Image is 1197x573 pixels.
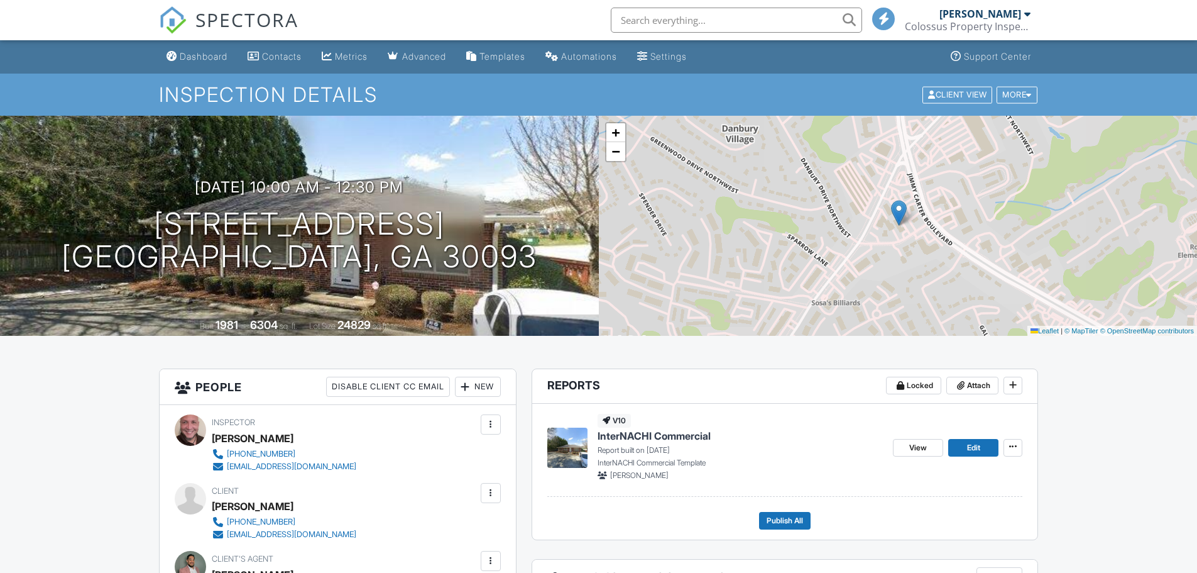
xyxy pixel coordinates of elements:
[243,45,307,69] a: Contacts
[200,321,214,331] span: Built
[159,17,298,43] a: SPECTORA
[62,208,537,274] h1: [STREET_ADDRESS] [GEOGRAPHIC_DATA], GA 30093
[402,51,446,62] div: Advanced
[159,84,1039,106] h1: Inspection Details
[946,45,1036,69] a: Support Center
[461,45,530,69] a: Templates
[227,449,295,459] div: [PHONE_NUMBER]
[632,45,692,69] a: Settings
[611,8,862,33] input: Search everything...
[280,321,297,331] span: sq. ft.
[939,8,1021,20] div: [PERSON_NAME]
[250,318,278,331] div: 6304
[611,143,620,159] span: −
[905,20,1030,33] div: Colossus Property Inspections, LLC
[262,51,302,62] div: Contacts
[891,200,907,226] img: Marker
[606,142,625,161] a: Zoom out
[180,51,227,62] div: Dashboard
[326,377,450,397] div: Disable Client CC Email
[1030,327,1059,335] a: Leaflet
[212,460,356,473] a: [EMAIL_ADDRESS][DOMAIN_NAME]
[212,497,293,516] div: [PERSON_NAME]
[540,45,622,69] a: Automations (Basic)
[212,528,356,541] a: [EMAIL_ADDRESS][DOMAIN_NAME]
[964,51,1031,62] div: Support Center
[921,89,995,99] a: Client View
[650,51,687,62] div: Settings
[195,6,298,33] span: SPECTORA
[373,321,388,331] span: sq.ft.
[335,51,368,62] div: Metrics
[1064,327,1098,335] a: © MapTiler
[212,418,255,427] span: Inspector
[997,86,1037,103] div: More
[195,179,403,196] h3: [DATE] 10:00 am - 12:30 pm
[922,86,992,103] div: Client View
[212,429,293,448] div: [PERSON_NAME]
[212,448,356,460] a: [PHONE_NUMBER]
[227,530,356,540] div: [EMAIL_ADDRESS][DOMAIN_NAME]
[227,462,356,472] div: [EMAIL_ADDRESS][DOMAIN_NAME]
[160,369,516,405] h3: People
[611,125,620,140] span: +
[455,377,501,397] div: New
[212,486,239,496] span: Client
[212,516,356,528] a: [PHONE_NUMBER]
[212,554,273,564] span: Client's Agent
[383,45,451,69] a: Advanced
[159,6,187,34] img: The Best Home Inspection Software - Spectora
[606,123,625,142] a: Zoom in
[161,45,232,69] a: Dashboard
[227,517,295,527] div: [PHONE_NUMBER]
[1061,327,1063,335] span: |
[309,321,336,331] span: Lot Size
[317,45,373,69] a: Metrics
[216,318,238,331] div: 1981
[337,318,371,331] div: 24829
[479,51,525,62] div: Templates
[561,51,617,62] div: Automations
[1100,327,1194,335] a: © OpenStreetMap contributors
